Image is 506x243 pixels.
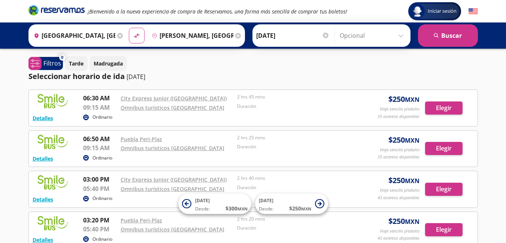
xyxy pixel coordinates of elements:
button: English [469,7,478,16]
p: Duración [237,184,350,191]
img: RESERVAMOS [33,134,74,149]
p: 2 hrs 25 mins [237,134,350,141]
span: $ 250 [388,134,419,146]
p: 2 hrs 20 mins [237,216,350,222]
span: [DATE] [259,197,273,204]
a: Omnibus turísticos [GEOGRAPHIC_DATA] [121,226,224,233]
button: [DATE]Desde:$250MXN [255,194,328,214]
p: 03:20 PM [83,216,117,225]
p: Duración [237,225,350,231]
p: Ordinario [93,114,112,121]
p: 35 asientos disponibles [378,154,419,160]
p: Viaje sencillo p/adulto [380,187,419,194]
p: Ordinario [93,236,112,243]
i: Brand Logo [28,4,85,16]
p: Filtros [43,59,61,68]
small: MXN [405,218,419,226]
input: Opcional [340,26,407,45]
p: 09:15 AM [83,143,117,152]
span: Desde: [259,206,273,212]
button: Elegir [425,183,463,196]
a: City Express Junior ([GEOGRAPHIC_DATA]) [121,95,227,102]
button: Tarde [65,56,88,71]
span: $ 300 [225,204,248,212]
span: 0 [61,54,63,61]
button: Detalles [33,155,53,162]
em: ¡Bienvenido a la nueva experiencia de compra de Reservamos, una forma más sencilla de comprar tus... [88,8,347,15]
span: Iniciar sesión [425,7,460,15]
p: Viaje sencillo p/adulto [380,147,419,153]
p: 06:50 AM [83,134,117,143]
a: Omnibus turísticos [GEOGRAPHIC_DATA] [121,185,224,192]
span: $ 250 [289,204,311,212]
p: 43 asientos disponibles [378,195,419,201]
button: Detalles [33,114,53,122]
p: 03:00 PM [83,175,117,184]
a: Omnibus turísticos [GEOGRAPHIC_DATA] [121,145,224,152]
p: Madrugada [94,60,123,67]
img: RESERVAMOS [33,216,74,231]
p: 43 asientos disponibles [378,235,419,242]
a: City Express Junior ([GEOGRAPHIC_DATA]) [121,176,227,183]
span: Desde: [195,206,210,212]
button: [DATE]Desde:$300MXN [178,194,251,214]
small: MXN [301,206,311,212]
p: Seleccionar horario de ida [28,71,125,82]
small: MXN [405,177,419,185]
button: Elegir [425,101,463,115]
p: 09:15 AM [83,103,117,112]
small: MXN [405,136,419,145]
a: Puebla Peri-Plaz [121,217,162,224]
p: Tarde [69,60,84,67]
input: Buscar Origen [31,26,115,45]
p: 35 asientos disponibles [378,113,419,120]
span: $ 250 [388,216,419,227]
p: Ordinario [93,155,112,161]
p: Ordinario [93,195,112,202]
img: RESERVAMOS [33,94,74,109]
small: MXN [237,206,248,212]
p: 05:40 PM [83,184,117,193]
img: RESERVAMOS [33,175,74,190]
p: 06:30 AM [83,94,117,103]
button: Elegir [425,223,463,236]
a: Puebla Peri-Plaz [121,136,162,143]
p: Viaje sencillo p/adulto [380,228,419,234]
button: Madrugada [90,56,127,71]
a: Omnibus turísticos [GEOGRAPHIC_DATA] [121,104,224,111]
small: MXN [405,95,419,104]
p: 05:40 PM [83,225,117,234]
button: 0Filtros [28,57,63,70]
button: Buscar [418,24,478,47]
p: [DATE] [127,72,145,81]
button: Elegir [425,142,463,155]
input: Buscar Destino [149,26,233,45]
span: [DATE] [195,197,210,204]
input: Elegir Fecha [256,26,330,45]
p: 2 hrs 45 mins [237,94,350,100]
span: $ 250 [388,94,419,105]
p: 2 hrs 40 mins [237,175,350,182]
p: Viaje sencillo p/adulto [380,106,419,112]
p: Duración [237,103,350,110]
p: Duración [237,143,350,150]
button: Detalles [33,195,53,203]
a: Brand Logo [28,4,85,18]
span: $ 250 [388,175,419,186]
